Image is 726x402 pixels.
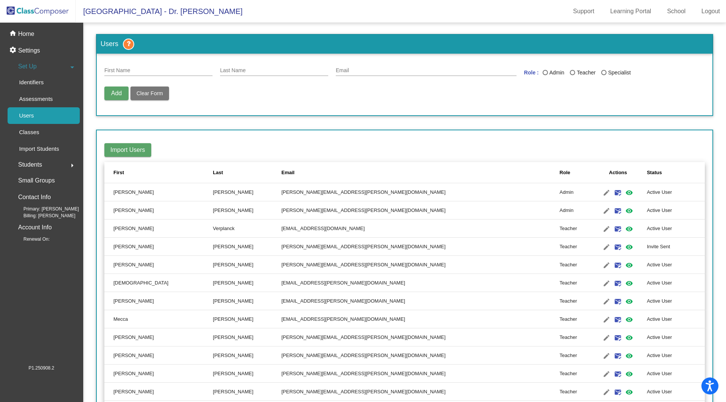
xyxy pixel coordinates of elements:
[625,261,634,270] mat-icon: visibility
[602,370,611,379] mat-icon: edit
[281,201,560,220] td: [PERSON_NAME][EMAIL_ADDRESS][PERSON_NAME][DOMAIN_NAME]
[625,388,634,397] mat-icon: visibility
[104,87,129,100] button: Add
[281,310,560,328] td: [EMAIL_ADDRESS][PERSON_NAME][DOMAIN_NAME]
[560,274,589,292] td: Teacher
[104,346,213,365] td: [PERSON_NAME]
[76,5,243,17] span: [GEOGRAPHIC_DATA] - Dr. [PERSON_NAME]
[647,310,705,328] td: Active User
[647,346,705,365] td: Active User
[104,256,213,274] td: [PERSON_NAME]
[613,261,622,270] mat-icon: mark_email_read
[130,87,169,100] button: Clear Form
[281,292,560,310] td: [EMAIL_ADDRESS][PERSON_NAME][DOMAIN_NAME]
[113,169,213,176] div: First
[281,383,560,401] td: [PERSON_NAME][EMAIL_ADDRESS][PERSON_NAME][DOMAIN_NAME]
[625,243,634,252] mat-icon: visibility
[625,188,634,197] mat-icon: visibility
[625,351,634,360] mat-icon: visibility
[589,162,647,183] th: Actions
[602,206,611,215] mat-icon: edit
[213,183,281,201] td: [PERSON_NAME]
[19,111,34,120] p: Users
[104,220,213,238] td: [PERSON_NAME]
[104,328,213,346] td: [PERSON_NAME]
[602,297,611,306] mat-icon: edit
[110,147,145,153] span: Import Users
[281,220,560,238] td: [EMAIL_ADDRESS][DOMAIN_NAME]
[18,222,52,233] p: Account Info
[567,5,600,17] a: Support
[647,256,705,274] td: Active User
[213,169,223,176] div: Last
[113,169,124,176] div: First
[647,328,705,346] td: Active User
[104,310,213,328] td: Mecca
[68,161,77,170] mat-icon: arrow_right
[104,238,213,256] td: [PERSON_NAME]
[560,292,589,310] td: Teacher
[281,238,560,256] td: [PERSON_NAME][EMAIL_ADDRESS][PERSON_NAME][DOMAIN_NAME]
[281,256,560,274] td: [PERSON_NAME][EMAIL_ADDRESS][PERSON_NAME][DOMAIN_NAME]
[602,243,611,252] mat-icon: edit
[104,383,213,401] td: [PERSON_NAME]
[602,333,611,342] mat-icon: edit
[613,188,622,197] mat-icon: mark_email_read
[613,297,622,306] mat-icon: mark_email_read
[213,310,281,328] td: [PERSON_NAME]
[19,144,59,153] p: Import Students
[560,201,589,220] td: Admin
[647,238,705,256] td: Invite Sent
[9,29,18,39] mat-icon: home
[560,346,589,365] td: Teacher
[281,169,560,176] div: Email
[19,128,39,137] p: Classes
[104,292,213,310] td: [PERSON_NAME]
[104,183,213,201] td: [PERSON_NAME]
[560,238,589,256] td: Teacher
[560,328,589,346] td: Teacher
[560,220,589,238] td: Teacher
[213,169,281,176] div: Last
[213,383,281,401] td: [PERSON_NAME]
[661,5,692,17] a: School
[281,328,560,346] td: [PERSON_NAME][EMAIL_ADDRESS][PERSON_NAME][DOMAIN_NAME]
[104,201,213,220] td: [PERSON_NAME]
[602,188,611,197] mat-icon: edit
[647,169,696,176] div: Status
[613,351,622,360] mat-icon: mark_email_read
[213,238,281,256] td: [PERSON_NAME]
[647,169,662,176] div: Status
[647,365,705,383] td: Active User
[213,201,281,220] td: [PERSON_NAME]
[604,5,658,17] a: Learning Portal
[602,351,611,360] mat-icon: edit
[18,175,55,186] p: Small Groups
[213,274,281,292] td: [PERSON_NAME]
[560,365,589,383] td: Teacher
[625,206,634,215] mat-icon: visibility
[613,388,622,397] mat-icon: mark_email_read
[213,292,281,310] td: [PERSON_NAME]
[602,261,611,270] mat-icon: edit
[281,183,560,201] td: [PERSON_NAME][EMAIL_ADDRESS][PERSON_NAME][DOMAIN_NAME]
[560,183,589,201] td: Admin
[625,370,634,379] mat-icon: visibility
[695,5,726,17] a: Logout
[613,370,622,379] mat-icon: mark_email_read
[137,90,163,96] span: Clear Form
[625,297,634,306] mat-icon: visibility
[613,315,622,324] mat-icon: mark_email_read
[602,224,611,233] mat-icon: edit
[613,206,622,215] mat-icon: mark_email_read
[560,169,570,176] div: Role
[625,224,634,233] mat-icon: visibility
[560,256,589,274] td: Teacher
[336,68,517,74] input: E Mail
[11,236,50,243] span: Renewal On:
[524,69,539,79] mat-label: Role :
[104,68,213,74] input: First Name
[607,69,631,77] div: Specialist
[104,274,213,292] td: [DEMOGRAPHIC_DATA]
[560,310,589,328] td: Teacher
